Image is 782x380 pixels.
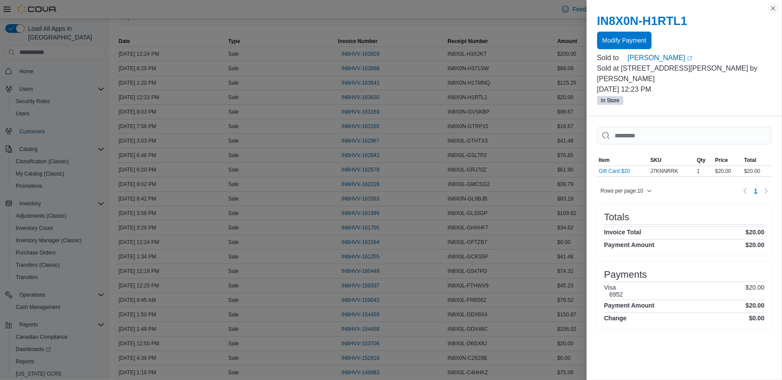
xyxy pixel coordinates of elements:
[650,157,661,164] span: SKU
[746,241,764,248] h4: $20.00
[715,157,728,164] span: Price
[601,97,620,104] span: In Store
[604,241,655,248] h4: Payment Amount
[597,186,656,196] button: Rows per page:10
[627,53,771,63] a: [PERSON_NAME]External link
[597,127,771,144] input: This is a search bar. As you type, the results lower in the page will automatically filter.
[597,84,771,95] p: [DATE] 12:23 PM
[695,166,714,176] div: 1
[768,3,778,14] button: Close this dialog
[750,184,761,198] ul: Pagination for table: MemoryTable from EuiInMemoryTable
[597,53,626,63] div: Sold to
[604,229,641,236] h4: Invoice Total
[601,187,643,194] span: Rows per page : 10
[740,184,771,198] nav: Pagination for table: MemoryTable from EuiInMemoryTable
[746,229,764,236] h4: $20.00
[744,157,757,164] span: Total
[740,186,750,196] button: Previous page
[597,32,652,49] button: Modify Payment
[599,168,630,174] button: Gift Card $20
[599,157,610,164] span: Item
[604,284,623,291] h6: Visa
[742,166,771,176] div: $20.00
[695,155,714,165] button: Qty
[714,155,742,165] button: Price
[749,315,764,322] h4: $0.00
[602,36,646,45] span: Modify Payment
[650,168,678,175] span: J7KNNRRK
[750,184,761,198] button: Page 1 of 1
[597,14,771,28] h2: IN8X0N-H1RTL1
[742,155,771,165] button: Total
[604,212,629,222] h3: Totals
[609,291,623,298] h6: 6952
[649,155,695,165] button: SKU
[697,157,706,164] span: Qty
[687,56,692,61] svg: External link
[604,315,627,322] h4: Change
[754,186,757,195] span: 1
[597,63,771,84] p: Sold at [STREET_ADDRESS][PERSON_NAME] by [PERSON_NAME]
[604,302,655,309] h4: Payment Amount
[597,155,649,165] button: Item
[714,166,742,176] div: $20.00
[604,269,647,280] h3: Payments
[746,284,764,298] p: $20.00
[597,96,623,105] span: In Store
[746,302,764,309] h4: $20.00
[761,186,771,196] button: Next page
